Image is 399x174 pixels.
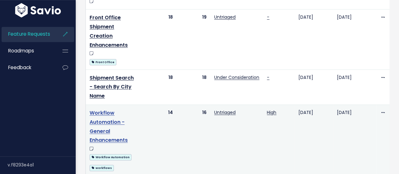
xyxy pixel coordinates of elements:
[90,154,132,160] span: Workflow Automation
[8,47,34,54] span: Roadmaps
[139,69,177,105] td: 18
[90,153,132,161] a: Workflow Automation
[214,14,236,20] a: Untriaged
[8,31,50,37] span: Feature Requests
[8,64,31,71] span: Feedback
[90,109,128,144] a: Workflow Automation - General Enhancements
[90,165,114,171] span: workflows
[214,109,236,116] a: Untriaged
[90,14,128,48] a: Front Office Shipment Creation Enhancements
[90,164,114,171] a: workflows
[90,58,116,66] a: Front Office
[177,9,210,70] td: 19
[14,3,62,17] img: logo-white.9d6f32f41409.svg
[177,69,210,105] td: 18
[333,69,376,105] td: [DATE]
[267,109,276,116] a: High
[2,60,52,75] a: Feedback
[139,9,177,70] td: 18
[295,9,333,70] td: [DATE]
[90,59,116,65] span: Front Office
[8,157,76,173] div: v.f8293e4a1
[295,69,333,105] td: [DATE]
[333,9,376,70] td: [DATE]
[2,44,52,58] a: Roadmaps
[90,74,134,100] a: Shipment Search - Search By City Name
[267,14,269,20] a: -
[214,74,259,81] a: Under Consideration
[2,27,52,41] a: Feature Requests
[267,74,269,81] a: -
